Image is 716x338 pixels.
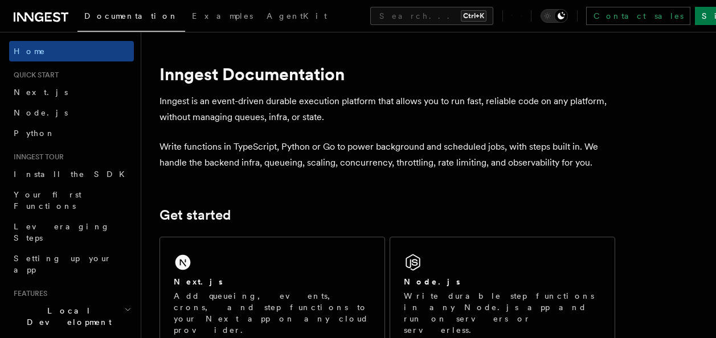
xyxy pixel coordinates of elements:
h1: Inngest Documentation [159,64,615,84]
h2: Node.js [404,276,460,287]
span: Features [9,289,47,298]
button: Search...Ctrl+K [370,7,493,25]
span: Home [14,46,46,57]
p: Inngest is an event-driven durable execution platform that allows you to run fast, reliable code ... [159,93,615,125]
h2: Next.js [174,276,223,287]
a: Documentation [77,3,185,32]
span: Setting up your app [14,254,112,274]
a: Install the SDK [9,164,134,184]
a: Python [9,123,134,143]
a: AgentKit [260,3,334,31]
span: Documentation [84,11,178,20]
a: Leveraging Steps [9,216,134,248]
span: Examples [192,11,253,20]
kbd: Ctrl+K [461,10,486,22]
button: Toggle dark mode [541,9,568,23]
a: Setting up your app [9,248,134,280]
a: Examples [185,3,260,31]
p: Write durable step functions in any Node.js app and run on servers or serverless. [404,290,601,336]
button: Local Development [9,300,134,332]
a: Next.js [9,82,134,102]
a: Get started [159,207,231,223]
p: Add queueing, events, crons, and step functions to your Next app on any cloud provider. [174,290,371,336]
a: Your first Functions [9,184,134,216]
span: Leveraging Steps [14,222,110,242]
span: Install the SDK [14,170,132,179]
span: Local Development [9,305,124,328]
span: AgentKit [267,11,327,20]
span: Inngest tour [9,152,64,162]
span: Node.js [14,108,68,117]
span: Quick start [9,71,59,80]
a: Home [9,41,134,61]
span: Next.js [14,88,68,97]
a: Node.js [9,102,134,123]
a: Contact sales [586,7,690,25]
span: Your first Functions [14,190,81,211]
p: Write functions in TypeScript, Python or Go to power background and scheduled jobs, with steps bu... [159,139,615,171]
span: Python [14,129,55,138]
